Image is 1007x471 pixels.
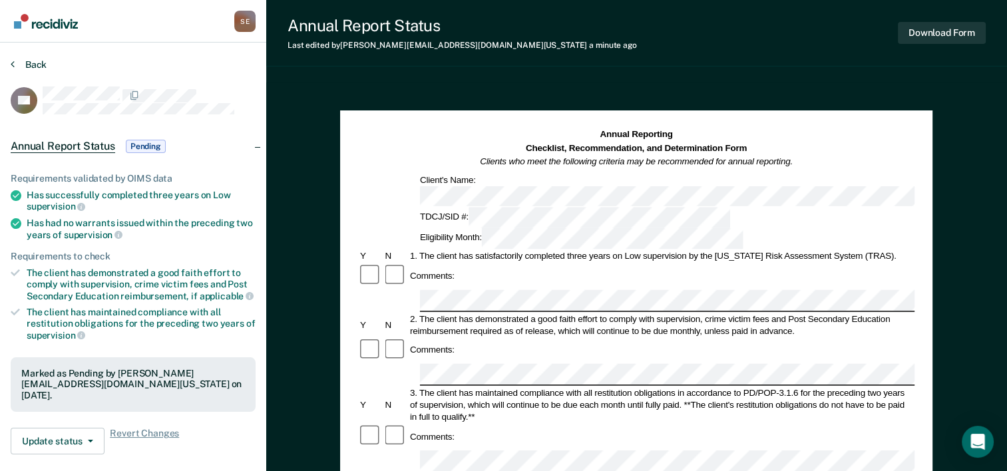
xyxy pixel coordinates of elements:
[418,208,732,228] div: TDCJ/SID #:
[962,426,994,458] div: Open Intercom Messenger
[358,319,383,331] div: Y
[418,228,745,249] div: Eligibility Month:
[27,267,256,301] div: The client has demonstrated a good faith effort to comply with supervision, crime victim fees and...
[408,430,457,442] div: Comments:
[481,156,793,166] em: Clients who meet the following criteria may be recommended for annual reporting.
[14,14,78,29] img: Recidiviz
[126,140,166,153] span: Pending
[600,130,673,140] strong: Annual Reporting
[234,11,256,32] button: Profile dropdown button
[21,368,245,401] div: Marked as Pending by [PERSON_NAME][EMAIL_ADDRESS][DOMAIN_NAME][US_STATE] on [DATE].
[27,201,85,212] span: supervision
[408,270,457,282] div: Comments:
[11,173,256,184] div: Requirements validated by OIMS data
[11,140,115,153] span: Annual Report Status
[64,230,122,240] span: supervision
[383,319,408,331] div: N
[408,387,914,422] div: 3. The client has maintained compliance with all restitution obligations in accordance to PD/POP-...
[27,190,256,212] div: Has successfully completed three years on Low
[358,250,383,262] div: Y
[408,344,457,356] div: Comments:
[27,218,256,240] div: Has had no warrants issued within the preceding two years of
[526,143,747,153] strong: Checklist, Recommendation, and Determination Form
[383,250,408,262] div: N
[408,313,914,337] div: 2. The client has demonstrated a good faith effort to comply with supervision, crime victim fees ...
[11,428,104,454] button: Update status
[27,307,256,341] div: The client has maintained compliance with all restitution obligations for the preceding two years of
[383,398,408,410] div: N
[408,250,914,262] div: 1. The client has satisfactorily completed three years on Low supervision by the [US_STATE] Risk ...
[358,398,383,410] div: Y
[288,41,637,50] div: Last edited by [PERSON_NAME][EMAIL_ADDRESS][DOMAIN_NAME][US_STATE]
[27,330,85,341] span: supervision
[898,22,986,44] button: Download Form
[589,41,637,50] span: a minute ago
[11,251,256,262] div: Requirements to check
[234,11,256,32] div: S E
[288,16,637,35] div: Annual Report Status
[11,59,47,71] button: Back
[200,291,254,301] span: applicable
[110,428,179,454] span: Revert Changes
